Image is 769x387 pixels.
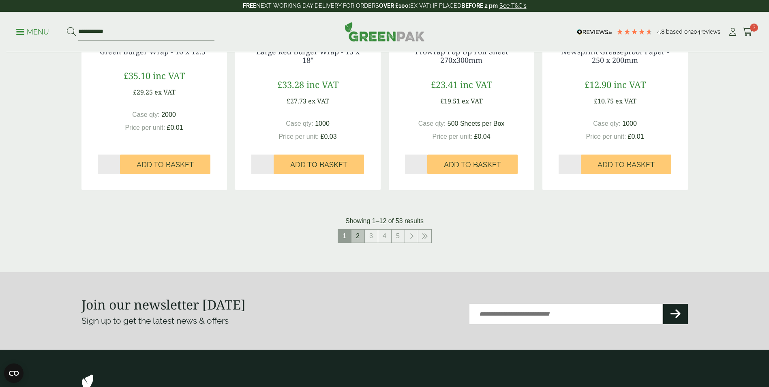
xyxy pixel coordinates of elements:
[315,120,330,127] span: 1000
[16,27,49,37] p: Menu
[16,27,49,35] a: Menu
[153,69,185,82] span: inc VAT
[154,88,176,97] span: ex VAT
[586,133,626,140] span: Price per unit:
[628,133,644,140] span: £0.01
[440,97,460,105] span: £19.51
[499,2,527,9] a: See T&C's
[448,120,505,127] span: 500 Sheets per Box
[415,47,508,65] a: Prowrap Pop Up Foil Sheet 270x300mm
[321,133,337,140] span: £0.03
[124,69,150,82] span: £35.10
[581,155,671,174] button: Add to Basket
[278,133,319,140] span: Price per unit:
[461,2,498,9] strong: BEFORE 2 pm
[161,111,176,118] span: 2000
[4,363,24,383] button: Open CMP widget
[666,28,691,35] span: Based on
[615,97,636,105] span: ex VAT
[286,120,313,127] span: Case qty:
[460,78,492,90] span: inc VAT
[81,296,246,313] strong: Join our newsletter [DATE]
[432,133,472,140] span: Price per unit:
[256,47,360,65] a: Large Red Burger Wrap - 13 x 18"
[743,26,753,38] a: 3
[274,155,364,174] button: Add to Basket
[345,22,425,41] img: GreenPak Supplies
[379,2,409,9] strong: OVER £100
[392,230,405,243] a: 5
[306,78,338,90] span: inc VAT
[700,28,720,35] span: reviews
[378,230,391,243] a: 4
[290,160,347,169] span: Add to Basket
[474,133,491,140] span: £0.04
[287,97,306,105] span: £27.73
[594,97,614,105] span: £10.75
[133,88,153,97] span: £29.25
[598,160,655,169] span: Add to Basket
[616,28,653,35] div: 4.79 Stars
[743,28,753,36] i: Cart
[351,230,364,243] a: 2
[750,24,758,32] span: 3
[167,124,183,131] span: £0.01
[338,230,351,243] span: 1
[561,47,669,65] a: Newsprint Greaseproof Paper - 250 x 200mm
[657,28,666,35] span: 4.8
[585,78,611,90] span: £12.90
[431,78,458,90] span: £23.41
[577,29,612,35] img: REVIEWS.io
[277,78,304,90] span: £33.28
[345,216,424,226] p: Showing 1–12 of 53 results
[462,97,483,105] span: ex VAT
[614,78,646,90] span: inc VAT
[444,160,501,169] span: Add to Basket
[365,230,378,243] a: 3
[593,120,621,127] span: Case qty:
[243,2,256,9] strong: FREE
[308,97,329,105] span: ex VAT
[691,28,700,35] span: 204
[132,111,160,118] span: Case qty:
[418,120,446,127] span: Case qty:
[728,28,738,36] i: My Account
[81,314,354,327] p: Sign up to get the latest news & offers
[120,155,210,174] button: Add to Basket
[137,160,194,169] span: Add to Basket
[125,124,165,131] span: Price per unit:
[622,120,637,127] span: 1000
[427,155,518,174] button: Add to Basket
